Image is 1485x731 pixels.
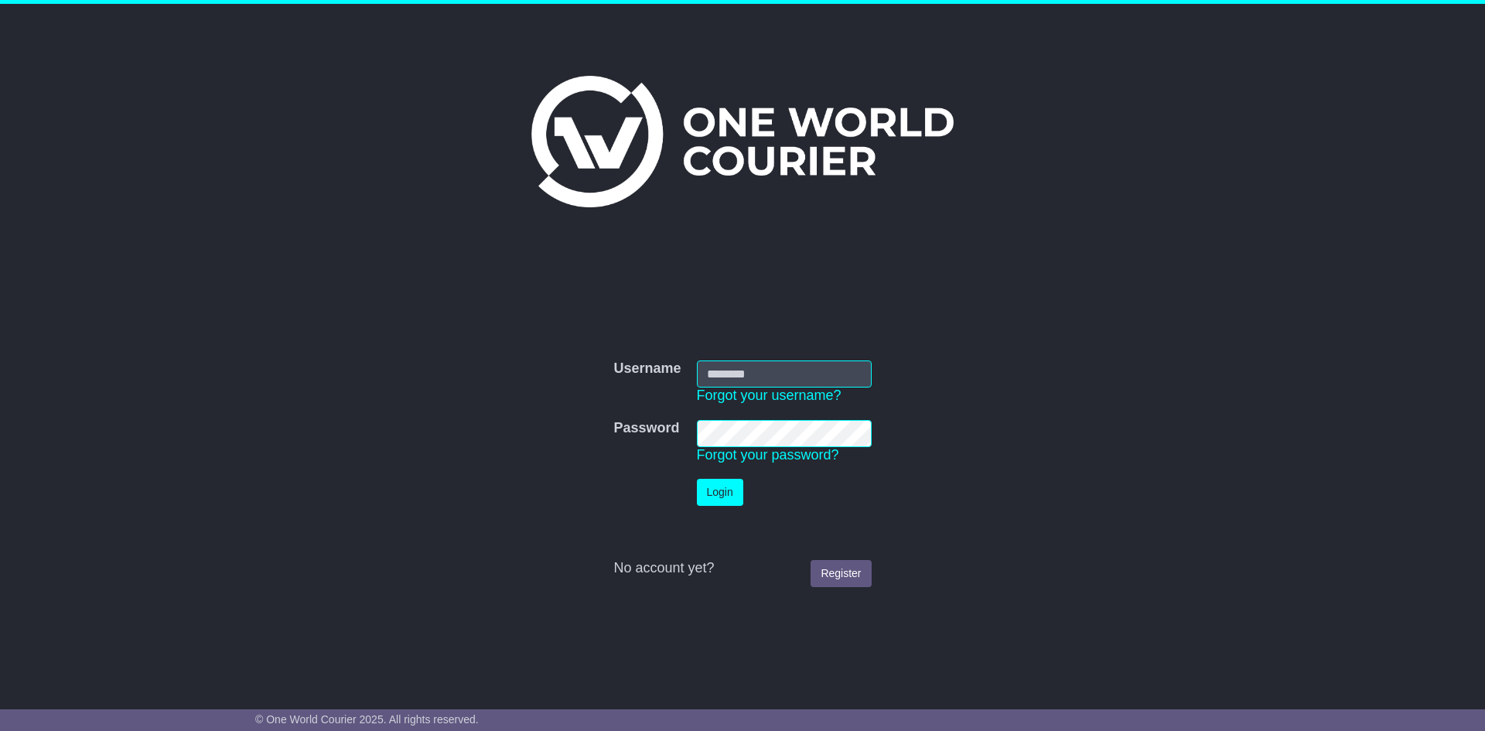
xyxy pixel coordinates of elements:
a: Register [811,560,871,587]
label: Password [613,420,679,437]
a: Forgot your username? [697,388,841,403]
div: No account yet? [613,560,871,577]
img: One World [531,76,954,207]
button: Login [697,479,743,506]
label: Username [613,360,681,377]
a: Forgot your password? [697,447,839,463]
span: © One World Courier 2025. All rights reserved. [255,713,479,726]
